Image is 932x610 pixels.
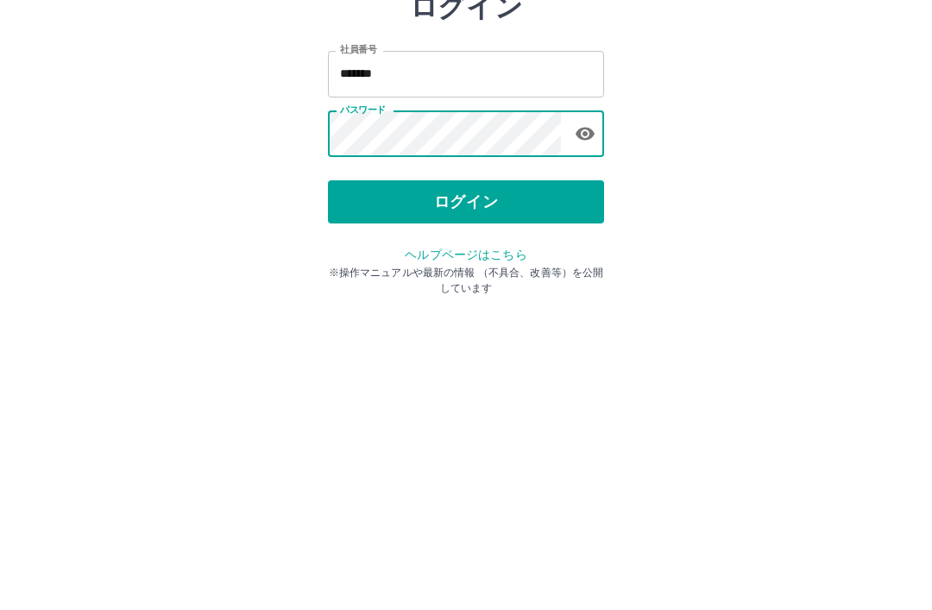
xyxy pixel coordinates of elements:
a: ヘルプページはこちら [405,366,526,380]
label: 社員番号 [340,161,376,174]
button: ログイン [328,299,604,342]
label: パスワード [340,222,386,235]
h2: ログイン [410,109,523,141]
p: ※操作マニュアルや最新の情報 （不具合、改善等）を公開しています [328,383,604,414]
